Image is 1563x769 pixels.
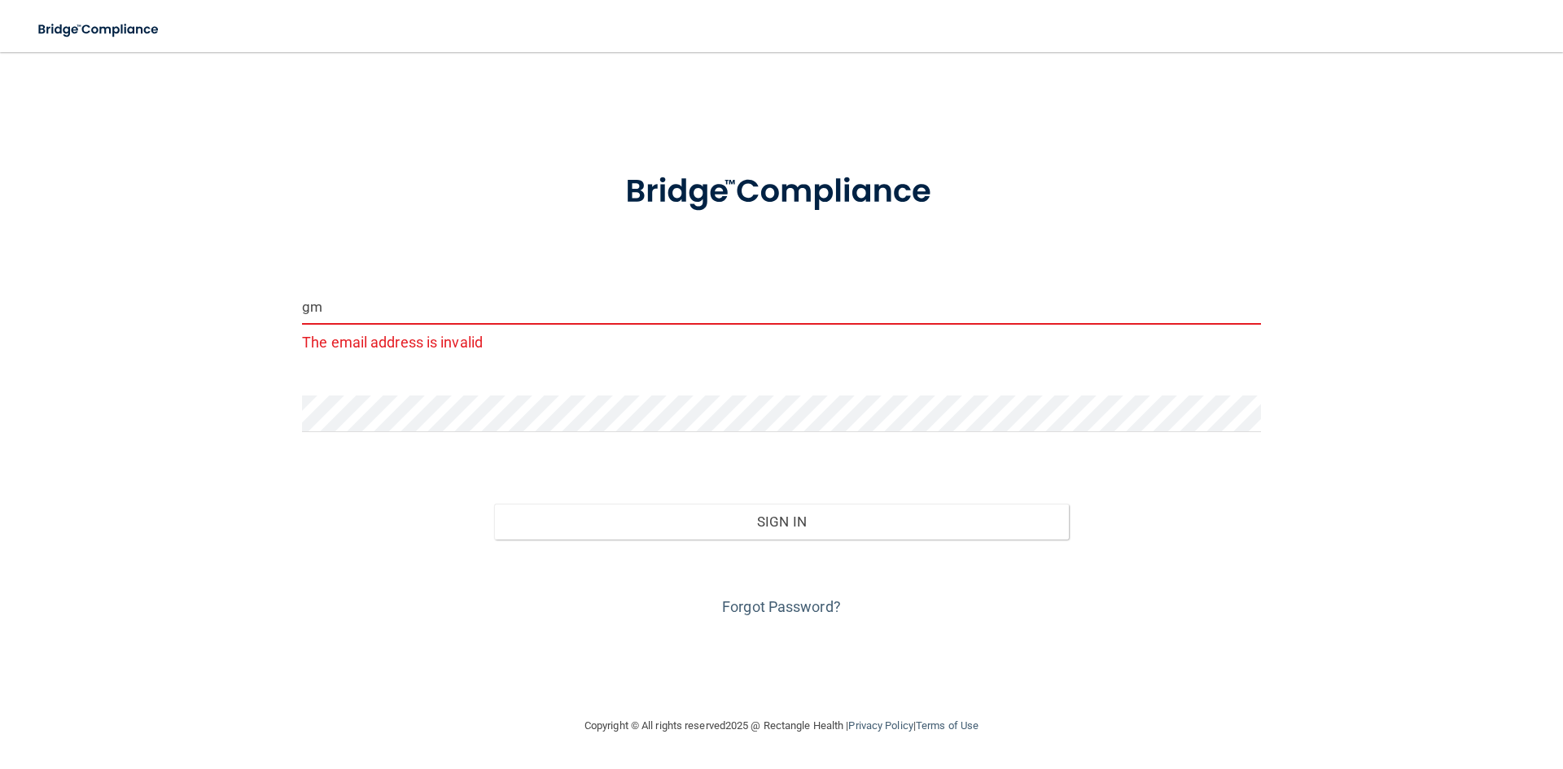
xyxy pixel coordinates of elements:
input: Email [302,288,1261,325]
div: Copyright © All rights reserved 2025 @ Rectangle Health | | [484,700,1079,752]
a: Forgot Password? [722,598,841,615]
a: Privacy Policy [848,719,913,732]
button: Sign In [494,504,1070,540]
img: bridge_compliance_login_screen.278c3ca4.svg [592,150,971,234]
p: The email address is invalid [302,329,1261,356]
img: bridge_compliance_login_screen.278c3ca4.svg [24,13,174,46]
a: Terms of Use [916,719,979,732]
